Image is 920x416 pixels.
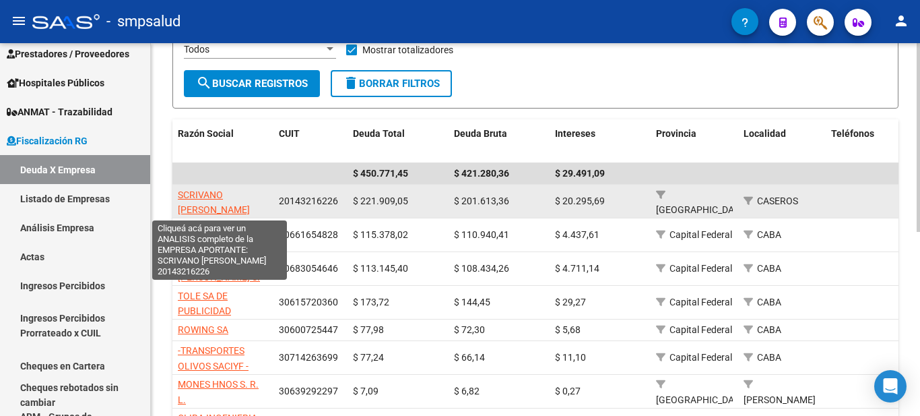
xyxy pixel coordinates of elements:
[656,128,696,139] span: Provincia
[555,324,581,335] span: $ 5,68
[669,263,732,274] span: Capital Federal
[7,133,88,148] span: Fiscalización RG
[454,229,509,240] span: $ 110.940,41
[7,76,104,90] span: Hospitales Públicos
[178,128,234,139] span: Razón Social
[555,128,595,139] span: Intereses
[454,196,509,206] span: $ 201.613,36
[555,168,605,179] span: $ 29.491,09
[343,75,359,91] mat-icon: delete
[656,394,747,405] span: [GEOGRAPHIC_DATA]
[106,7,180,36] span: - smpsalud
[279,229,338,240] span: 30661654828
[279,196,338,206] span: 20143216226
[454,263,509,274] span: $ 108.434,26
[353,229,408,240] span: $ 115.378,02
[331,70,452,97] button: Borrar Filtros
[555,196,605,206] span: $ 20.295,69
[454,352,485,363] span: $ 66,14
[454,297,490,307] span: $ 144,45
[757,324,781,335] span: CABA
[353,386,379,396] span: $ 7,09
[178,229,222,240] span: YECAR S A
[279,324,338,335] span: 30600725447
[353,352,384,363] span: $ 77,24
[550,119,651,164] datatable-header-cell: Intereses
[348,119,449,164] datatable-header-cell: Deuda Total
[362,42,453,58] span: Mostrar totalizadores
[757,229,781,240] span: CABA
[555,386,581,396] span: $ 0,27
[172,119,273,164] datatable-header-cell: Razón Social
[184,44,209,55] span: Todos
[7,105,112,119] span: ANMAT - Trazabilidad
[744,394,816,405] span: [PERSON_NAME]
[831,128,874,139] span: Teléfonos
[669,229,732,240] span: Capital Federal
[656,204,747,215] span: [GEOGRAPHIC_DATA]
[757,263,781,274] span: CABA
[555,297,586,307] span: $ 29,27
[353,263,408,274] span: $ 113.145,40
[343,78,440,90] span: Borrar Filtros
[555,352,586,363] span: $ 11,10
[196,75,212,91] mat-icon: search
[454,324,485,335] span: $ 72,30
[279,263,338,274] span: 30683054646
[353,128,405,139] span: Deuda Total
[196,78,308,90] span: Buscar Registros
[279,386,338,396] span: 30639292297
[353,324,384,335] span: $ 77,98
[353,196,408,206] span: $ 221.909,05
[279,128,300,139] span: CUIT
[454,128,507,139] span: Deuda Bruta
[449,119,550,164] datatable-header-cell: Deuda Bruta
[893,13,909,29] mat-icon: person
[11,13,27,29] mat-icon: menu
[353,168,408,179] span: $ 450.771,45
[184,70,320,97] button: Buscar Registros
[669,297,732,307] span: Capital Federal
[555,263,599,274] span: $ 4.711,14
[738,119,826,164] datatable-header-cell: Localidad
[757,297,781,307] span: CABA
[178,324,228,335] span: ROWING SA
[279,297,338,307] span: 30615720360
[669,324,732,335] span: Capital Federal
[454,168,509,179] span: $ 421.280,36
[669,352,732,363] span: Capital Federal
[178,257,260,299] span: CLINICA [PERSON_NAME] S. A.
[7,47,129,61] span: Prestadores / Proveedores
[178,345,262,402] span: -TRANSPORTES OLIVOS SACIYF - URBASER ARGENTINA SA UTE
[757,352,781,363] span: CABA
[757,196,798,206] span: CASEROS
[353,297,389,307] span: $ 173,72
[874,370,907,403] div: Open Intercom Messenger
[651,119,738,164] datatable-header-cell: Provincia
[454,386,480,396] span: $ 6,82
[178,291,231,317] span: TOLE SA DE PUBLICIDAD
[273,119,348,164] datatable-header-cell: CUIT
[744,128,786,139] span: Localidad
[279,352,338,363] span: 30714263699
[178,189,250,216] span: SCRIVANO [PERSON_NAME]
[555,229,599,240] span: $ 4.437,61
[178,379,259,405] span: MONES HNOS S. R. L.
